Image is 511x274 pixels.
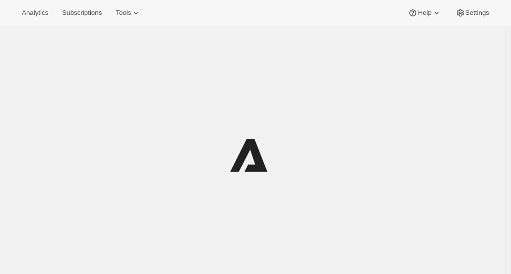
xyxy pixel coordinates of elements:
[449,6,495,20] button: Settings
[22,9,48,17] span: Analytics
[418,9,431,17] span: Help
[16,6,54,20] button: Analytics
[402,6,447,20] button: Help
[465,9,489,17] span: Settings
[62,9,102,17] span: Subscriptions
[56,6,108,20] button: Subscriptions
[116,9,131,17] span: Tools
[110,6,147,20] button: Tools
